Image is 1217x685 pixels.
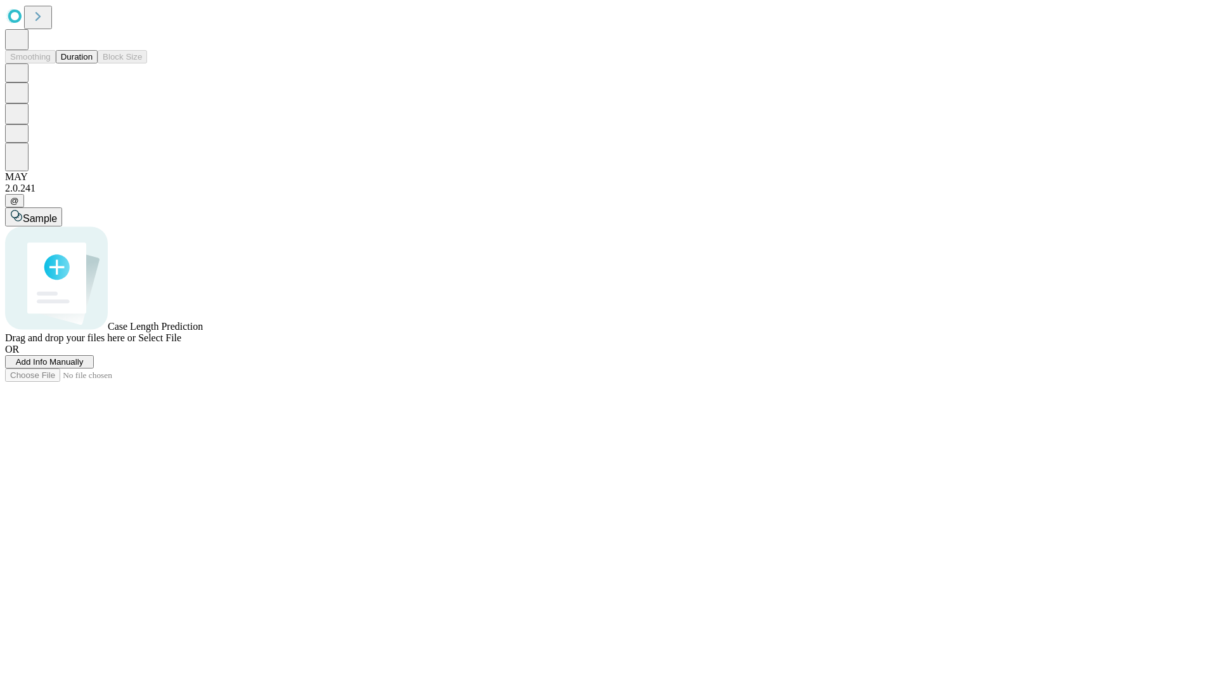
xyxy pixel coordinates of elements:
[108,321,203,332] span: Case Length Prediction
[5,207,62,226] button: Sample
[23,213,57,224] span: Sample
[138,332,181,343] span: Select File
[5,183,1212,194] div: 2.0.241
[98,50,147,63] button: Block Size
[5,171,1212,183] div: MAY
[10,196,19,205] span: @
[5,50,56,63] button: Smoothing
[5,194,24,207] button: @
[5,344,19,355] span: OR
[16,357,84,367] span: Add Info Manually
[5,332,136,343] span: Drag and drop your files here or
[56,50,98,63] button: Duration
[5,355,94,369] button: Add Info Manually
